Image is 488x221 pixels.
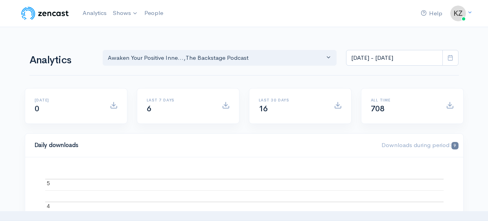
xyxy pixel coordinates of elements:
[450,6,466,21] img: ...
[110,5,141,22] a: Shows
[259,98,324,102] h6: Last 30 days
[47,180,50,186] text: 5
[418,5,446,22] a: Help
[381,141,458,149] span: Downloads during period:
[79,5,110,22] a: Analytics
[451,142,458,149] span: 9
[103,50,337,66] button: Awaken Your Positive Inne..., The Backstage Podcast
[29,55,93,66] h1: Analytics
[108,53,325,63] div: Awaken Your Positive Inne... , The Backstage Podcast
[371,104,385,114] span: 708
[371,98,436,102] h6: All time
[141,5,166,22] a: People
[259,104,268,114] span: 16
[346,50,443,66] input: analytics date range selector
[47,203,50,209] text: 4
[20,6,70,21] img: ZenCast Logo
[35,104,39,114] span: 0
[147,98,212,102] h6: Last 7 days
[461,194,480,213] iframe: gist-messenger-bubble-iframe
[147,104,151,114] span: 6
[35,98,100,102] h6: [DATE]
[35,142,372,149] h4: Daily downloads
